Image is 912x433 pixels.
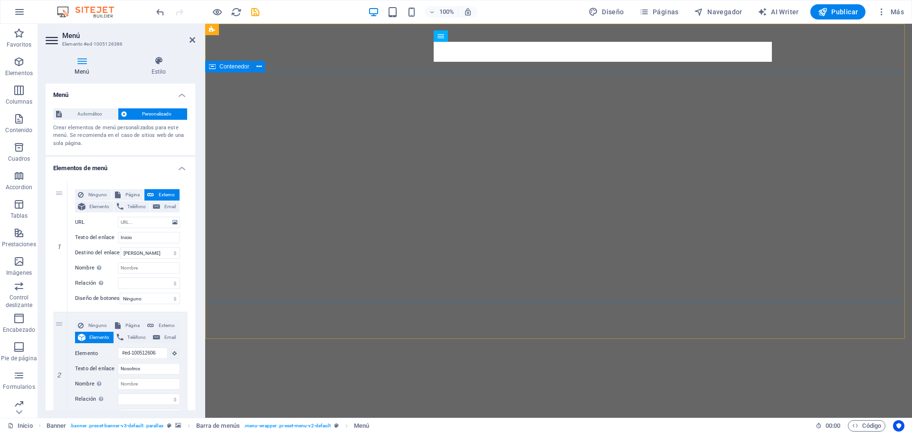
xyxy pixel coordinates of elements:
button: Páginas [636,4,683,19]
span: Externo [157,189,177,201]
div: Diseño (Ctrl+Alt+Y) [585,4,628,19]
h3: Elemento #ed-1005126386 [62,40,176,48]
input: Nombre [118,262,180,274]
span: Email [163,201,177,212]
img: Editor Logo [55,6,126,18]
em: 1 [52,243,66,250]
p: Favoritos [7,41,31,48]
p: Formularios [3,383,35,391]
label: Destino del enlace [75,247,120,259]
button: Email [150,201,180,212]
button: reload [230,6,242,18]
label: Relación [75,278,118,289]
button: Personalizado [118,108,188,120]
label: Diseño de botones [75,409,120,420]
a: Haz clic para cancelar la selección y doble clic para abrir páginas [8,420,33,432]
h4: Menú [46,84,195,101]
p: Cuadros [8,155,30,163]
button: Elemento [75,332,114,343]
button: Automático [53,108,118,120]
button: Publicar [810,4,866,19]
span: Navegador [694,7,742,17]
span: Código [852,420,881,432]
span: Página [123,320,142,331]
span: . menu-wrapper .preset-menu-v2-default [244,420,331,432]
span: Página [123,189,142,201]
p: Accordion [6,183,32,191]
i: Este elemento es un preajuste personalizable [334,423,339,428]
button: 100% [425,6,458,18]
span: Elemento [88,332,111,343]
label: Relación [75,394,118,405]
span: Contenedor [219,64,249,69]
p: Elementos [5,69,33,77]
i: Este elemento es un preajuste personalizable [167,423,171,428]
span: Haz clic para seleccionar y doble clic para editar [196,420,240,432]
span: Automático [65,108,115,120]
input: Nombre [118,378,180,390]
h4: Estilo [122,56,195,76]
p: Columnas [6,98,33,106]
span: Más [877,7,904,17]
button: Código [848,420,885,432]
p: Contenido [5,126,32,134]
span: AI Writer [758,7,799,17]
i: Deshacer: Cambiar elementos de menú (Ctrl+Z) [155,7,166,18]
label: Diseño de botones [75,293,120,304]
label: Nombre [75,378,118,390]
i: Guardar (Ctrl+S) [250,7,261,18]
label: Texto del enlace [75,232,118,243]
button: save [249,6,261,18]
div: Crear elementos de menú personalizados para este menú. Se recomienda en el caso de sitios web de ... [53,124,188,148]
em: 2 [52,371,66,379]
button: Externo [144,320,180,331]
span: Teléfono [126,201,147,212]
button: Diseño [585,4,628,19]
button: Ninguno [75,189,112,201]
label: Nombre [75,262,118,274]
h6: Tiempo de la sesión [816,420,841,432]
input: Ningún elemento seleccionado [118,347,168,359]
span: : [832,422,834,429]
button: Teléfono [114,201,150,212]
h4: Elementos de menú [46,157,195,174]
span: Elemento [88,201,111,212]
span: Ninguno [86,189,109,201]
h6: 100% [439,6,454,18]
p: Tablas [10,212,28,220]
span: . banner .preset-banner-v3-default .parallax [70,420,163,432]
label: Texto del enlace [75,363,118,375]
button: Teléfono [114,332,150,343]
span: 00 00 [826,420,840,432]
span: Ninguno [86,320,109,331]
span: Publicar [818,7,858,17]
button: Página [112,189,144,201]
button: Usercentrics [893,420,904,432]
button: undo [154,6,166,18]
span: Email [163,332,177,343]
h2: Menú [62,31,195,40]
button: Email [150,332,180,343]
input: Texto del enlace... [118,232,180,243]
label: Elemento [75,348,118,359]
span: Páginas [639,7,679,17]
p: Pie de página [1,355,37,362]
span: Banner [47,420,66,432]
nav: breadcrumb [47,420,369,432]
i: Este elemento contiene un fondo [175,423,181,428]
button: Haz clic para salir del modo de previsualización y seguir editando [211,6,223,18]
label: URL [75,217,118,228]
i: Al redimensionar, ajustar el nivel de zoom automáticamente para ajustarse al dispositivo elegido. [464,8,472,16]
button: Elemento [75,201,114,212]
span: Teléfono [126,332,147,343]
button: AI Writer [754,4,803,19]
span: Personalizado [130,108,185,120]
span: Externo [157,320,177,331]
span: Haz clic para seleccionar y doble clic para editar [354,420,369,432]
input: Texto del enlace... [118,363,180,375]
p: Imágenes [6,269,32,277]
button: Navegador [690,4,746,19]
button: Más [873,4,908,19]
h4: Menú [46,56,122,76]
button: Ninguno [75,320,112,331]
